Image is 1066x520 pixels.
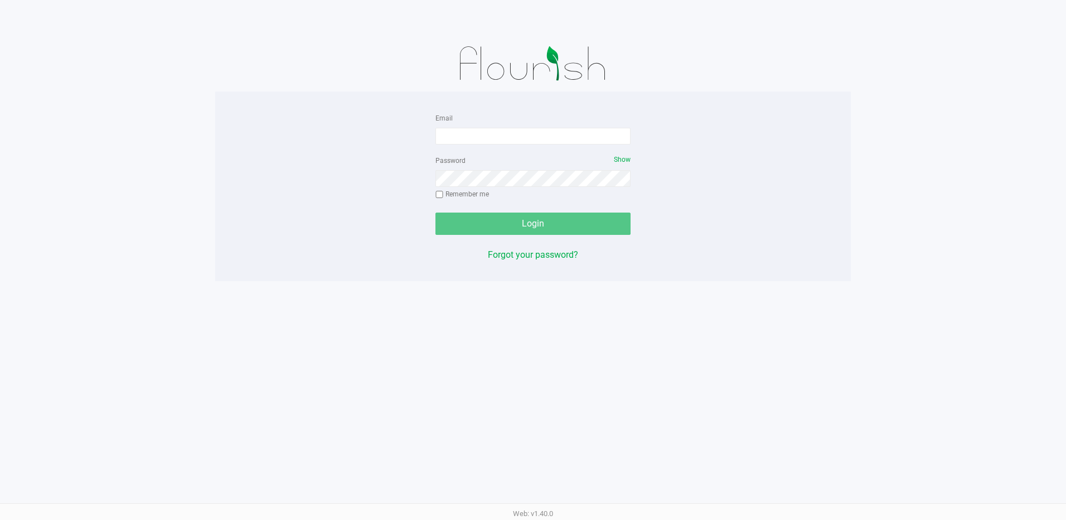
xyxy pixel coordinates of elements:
[435,189,489,199] label: Remember me
[488,248,578,262] button: Forgot your password?
[435,191,443,199] input: Remember me
[435,156,466,166] label: Password
[614,156,631,163] span: Show
[513,509,553,518] span: Web: v1.40.0
[435,113,453,123] label: Email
